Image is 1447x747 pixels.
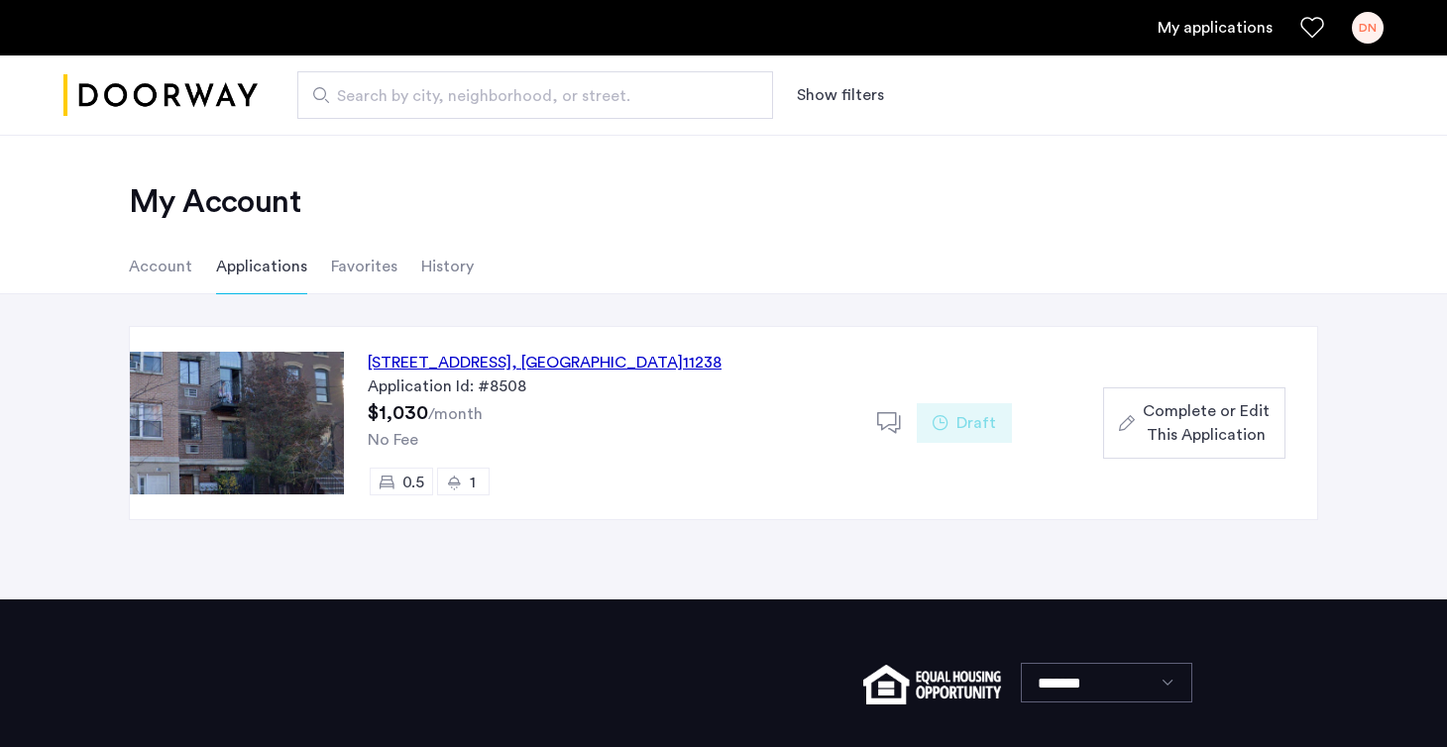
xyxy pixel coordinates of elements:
li: Account [129,239,192,294]
span: $1,030 [368,403,428,423]
sub: /month [428,406,483,422]
span: 1 [470,475,476,490]
span: Complete or Edit This Application [1143,399,1270,447]
li: History [421,239,474,294]
a: Favorites [1300,16,1324,40]
button: Show or hide filters [797,83,884,107]
span: No Fee [368,432,418,448]
li: Applications [216,239,307,294]
img: equal-housing.png [863,665,1001,704]
img: logo [63,58,258,133]
a: My application [1158,16,1273,40]
h2: My Account [129,182,1318,222]
span: 0.5 [402,475,424,490]
li: Favorites [331,239,397,294]
span: Draft [956,411,996,435]
button: button [1103,387,1285,459]
div: [STREET_ADDRESS] 11238 [368,351,722,374]
select: Language select [1021,663,1192,702]
img: Apartment photo [130,352,344,494]
div: DN [1352,12,1384,44]
a: Cazamio logo [63,58,258,133]
span: , [GEOGRAPHIC_DATA] [511,355,683,371]
div: Application Id: #8508 [368,374,853,398]
span: Search by city, neighborhood, or street. [337,84,718,108]
input: Apartment Search [297,71,773,119]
